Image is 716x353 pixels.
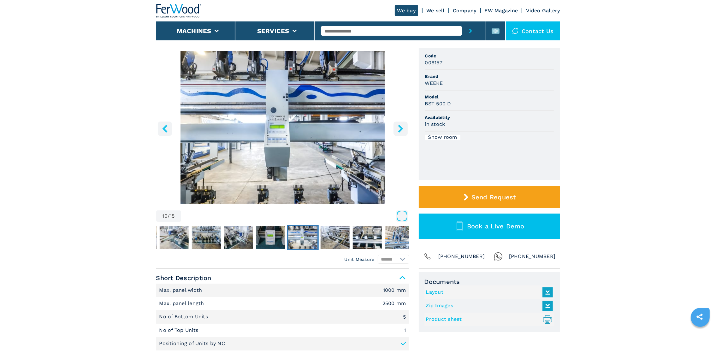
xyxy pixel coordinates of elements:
button: Go to Slide 6 [158,225,190,250]
button: Go to Slide 12 [351,225,383,250]
span: Documents [424,278,554,285]
p: Max. panel width [159,287,204,294]
button: Send Request [419,186,560,208]
img: a185b15a742af87b792cde88c087545a [159,226,188,249]
nav: Thumbnail Navigation [29,225,282,250]
img: 364fa9a710768e73c123f4fd27ba3842 [192,226,221,249]
span: Short Description [156,272,409,284]
img: Automatic Drilling Machine WEEKE BST 500 D [156,51,409,204]
a: Video Gallery [526,8,560,14]
img: Whatsapp [494,252,503,261]
div: Go to Slide 10 [156,51,409,204]
img: 5b46299bd1dcd1e97f06402bab2d5929 [352,226,382,249]
button: right-button [394,121,408,136]
a: Company [453,8,476,14]
button: Go to Slide 7 [190,225,222,250]
p: No of Bottom Units [159,313,210,320]
em: 1000 mm [383,288,406,293]
a: Layout [426,287,550,297]
button: Go to Slide 5 [126,225,157,250]
span: Code [425,53,554,59]
span: 15 [170,214,175,219]
button: Go to Slide 13 [383,225,415,250]
p: Max. panel length [159,300,206,307]
img: 0f75ad293ba2f15dbb314846c65f58b0 [320,226,349,249]
a: FW Magazine [485,8,518,14]
span: Send Request [471,193,516,201]
img: Contact us [512,28,518,34]
p: No of Top Units [159,327,200,334]
img: 74847eb7c4fad730c846e12af789c13e [256,226,285,249]
img: 6bd654865eecb3b6194401b32c9490ec [385,226,414,249]
a: sharethis [692,309,707,325]
span: [PHONE_NUMBER] [509,252,556,261]
a: We sell [426,8,445,14]
h3: WEEKE [425,79,443,87]
button: Services [257,27,289,35]
a: Product sheet [426,314,550,325]
div: Contact us [506,21,560,40]
h3: 006157 [425,59,443,66]
button: Go to Slide 9 [255,225,286,250]
button: Book a Live Demo [419,214,560,239]
img: Ferwood [156,4,202,18]
span: Model [425,94,554,100]
h3: in stock [425,121,445,128]
button: Go to Slide 11 [319,225,351,250]
button: Open Fullscreen [183,210,408,222]
button: submit-button [462,21,479,40]
img: 31023d54f3ca3596094258ac21d1ebae [224,226,253,249]
span: 10 [163,214,168,219]
em: 2500 mm [382,301,406,306]
button: left-button [158,121,172,136]
img: d8830bdad3e09dc335e32f539c2ed9fc [288,226,317,249]
div: Show room [425,135,460,140]
h3: BST 500 D [425,100,451,107]
button: Go to Slide 10 [287,225,318,250]
img: Phone [423,252,432,261]
em: Unit Measure [345,256,375,262]
button: Machines [177,27,211,35]
span: Brand [425,73,554,79]
a: Zip Images [426,301,550,311]
iframe: Chat [689,325,711,348]
span: Availability [425,114,554,121]
span: / [168,214,170,219]
em: 1 [404,328,406,333]
p: Positioning of Units by NC [159,340,225,347]
em: 5 [403,315,406,320]
span: [PHONE_NUMBER] [438,252,485,261]
a: We buy [395,5,418,16]
img: 0e565ba5a78b49bc781c9e609d8663f9 [127,226,156,249]
button: Go to Slide 8 [222,225,254,250]
span: Book a Live Demo [467,222,524,230]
